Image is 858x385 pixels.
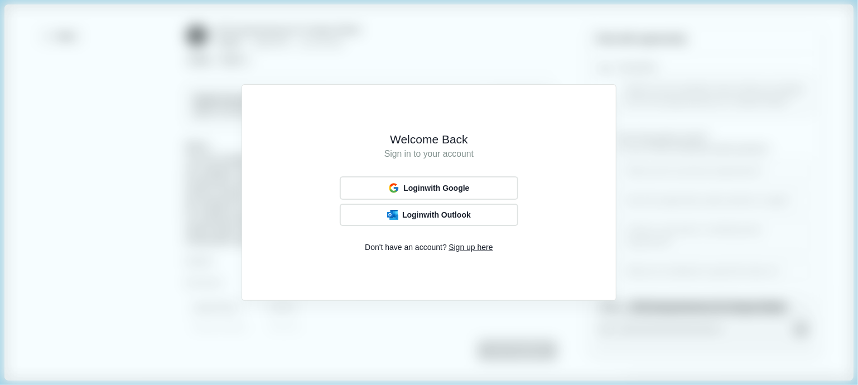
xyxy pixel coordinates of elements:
[258,132,600,147] h1: Welcome Back
[258,147,600,161] h1: Sign in to your account
[340,204,518,226] button: Outlook LogoLoginwith Outlook
[387,210,398,220] img: Outlook Logo
[340,176,518,200] button: Loginwith Google
[365,242,447,253] span: Don't have an account?
[402,210,471,220] span: Login with Outlook
[449,242,493,253] span: Sign up here
[403,184,469,193] span: Login with Google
